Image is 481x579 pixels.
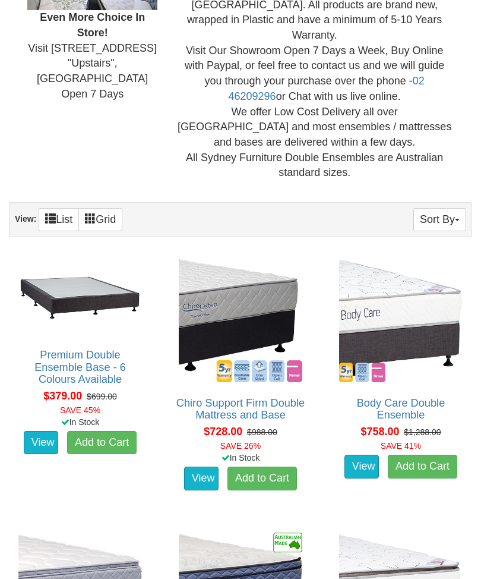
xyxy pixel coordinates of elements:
[34,349,126,385] a: Premium Double Ensemble Base - 6 Colours Available
[381,441,421,451] font: SAVE 41%
[60,405,100,415] font: SAVE 45%
[24,431,58,455] a: View
[388,455,457,479] a: Add to Cart
[184,467,219,490] a: View
[357,397,445,421] a: Body Care Double Ensemble
[220,441,261,451] font: SAVE 26%
[344,455,379,479] a: View
[67,431,137,455] a: Add to Cart
[7,416,154,428] div: In Stock
[39,208,79,231] a: List
[176,397,305,421] a: Chiro Support Firm Double Mattress and Base
[78,208,122,231] a: Grid
[40,11,145,39] b: Even More Choice In Store!
[176,256,305,385] img: Chiro Support Firm Double Mattress and Base
[336,256,466,385] img: Body Care Double Ensemble
[360,426,399,438] span: $758.00
[404,427,441,437] del: $1,288.00
[247,427,277,437] del: $988.00
[204,426,242,438] span: $728.00
[229,75,425,102] a: 02 46209296
[87,392,117,401] del: $699.00
[15,256,145,337] img: Premium Double Ensemble Base - 6 Colours Available
[43,390,82,402] span: $379.00
[413,208,466,231] button: Sort By
[227,467,297,490] a: Add to Cart
[167,452,314,464] div: In Stock
[15,214,36,224] strong: View:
